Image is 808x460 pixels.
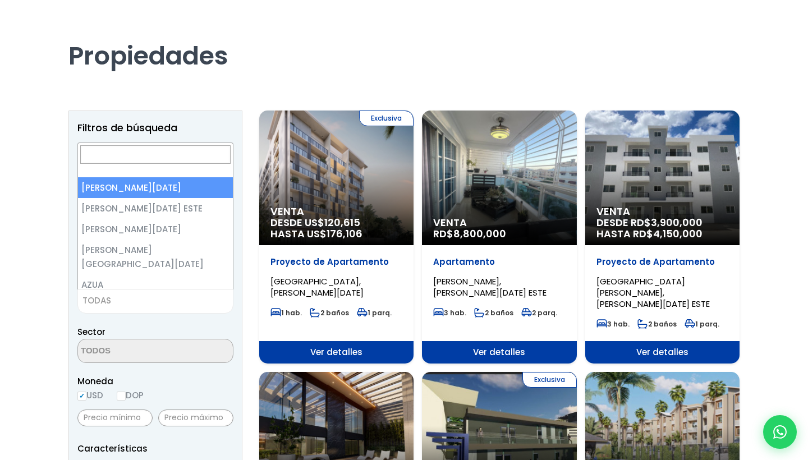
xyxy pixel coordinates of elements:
span: 2 baños [474,308,513,318]
h1: Propiedades [68,10,740,71]
span: 2 parq. [521,308,557,318]
span: DESDE US$ [270,217,402,240]
span: 1 hab. [270,308,302,318]
span: 8,800,000 [453,227,506,241]
span: HASTA RD$ [596,228,728,240]
input: Precio máximo [158,410,233,426]
p: Proyecto de Apartamento [596,256,728,268]
span: 2 baños [310,308,349,318]
label: DOP [117,388,144,402]
span: [GEOGRAPHIC_DATA], [PERSON_NAME][DATE] [270,275,364,298]
p: Proyecto de Apartamento [270,256,402,268]
span: DESDE RD$ [596,217,728,240]
input: Precio mínimo [77,410,153,426]
span: TODAS [77,289,233,314]
span: TODAS [82,295,111,306]
span: Ver detalles [422,341,576,364]
label: Comprar [77,142,233,156]
a: Venta RD$8,800,000 Apartamento [PERSON_NAME], [PERSON_NAME][DATE] ESTE 3 hab. 2 baños 2 parq. Ver... [422,111,576,364]
p: Características [77,441,233,456]
li: AZUA [78,274,233,295]
li: [PERSON_NAME][DATE] [78,177,233,198]
li: [PERSON_NAME][GEOGRAPHIC_DATA][DATE] [78,240,233,274]
span: Moneda [77,374,233,388]
textarea: Search [78,339,187,364]
span: HASTA US$ [270,228,402,240]
span: Ver detalles [259,341,414,364]
span: 120,615 [324,215,360,229]
a: Venta DESDE RD$3,900,000 HASTA RD$4,150,000 Proyecto de Apartamento [GEOGRAPHIC_DATA][PERSON_NAME... [585,111,740,364]
span: Sector [77,326,105,338]
span: 4,150,000 [653,227,703,241]
li: [PERSON_NAME][DATE] [78,219,233,240]
li: [PERSON_NAME][DATE] ESTE [78,198,233,219]
span: 3 hab. [596,319,630,329]
label: USD [77,388,103,402]
span: 3,900,000 [651,215,703,229]
span: Venta [433,217,565,228]
span: 1 parq. [357,308,392,318]
input: USD [77,392,86,401]
h2: Filtros de búsqueda [77,122,233,134]
span: 2 baños [637,319,677,329]
p: Apartamento [433,256,565,268]
span: Venta [596,206,728,217]
span: TODAS [78,293,233,309]
span: RD$ [433,227,506,241]
span: Exclusiva [359,111,414,126]
span: Ver detalles [585,341,740,364]
span: [PERSON_NAME], [PERSON_NAME][DATE] ESTE [433,275,547,298]
span: 176,106 [327,227,362,241]
span: Venta [270,206,402,217]
span: 1 parq. [685,319,719,329]
span: 3 hab. [433,308,466,318]
input: Search [80,145,231,164]
input: DOP [117,392,126,401]
a: Exclusiva Venta DESDE US$120,615 HASTA US$176,106 Proyecto de Apartamento [GEOGRAPHIC_DATA], [PER... [259,111,414,364]
span: Exclusiva [522,372,577,388]
span: [GEOGRAPHIC_DATA][PERSON_NAME], [PERSON_NAME][DATE] ESTE [596,275,710,310]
